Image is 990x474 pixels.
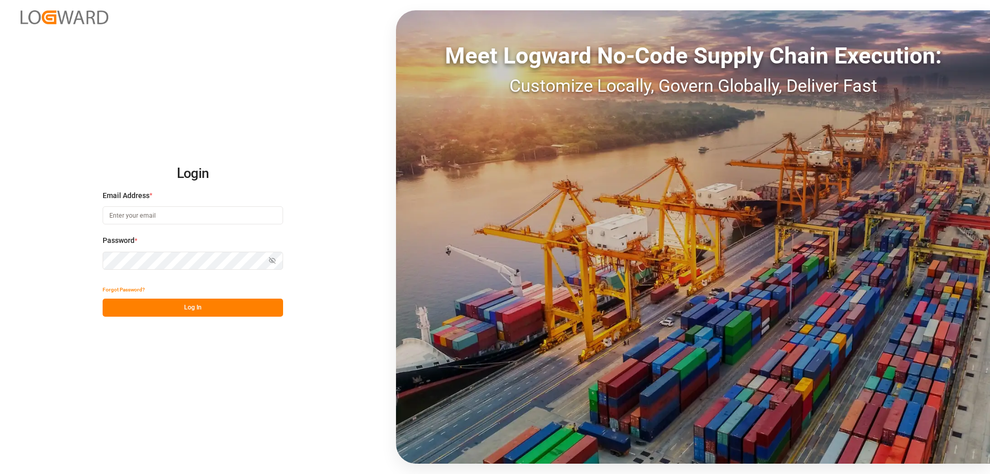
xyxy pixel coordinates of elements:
[21,10,108,24] img: Logward_new_orange.png
[103,190,150,201] span: Email Address
[103,235,135,246] span: Password
[103,299,283,317] button: Log In
[103,157,283,190] h2: Login
[103,206,283,224] input: Enter your email
[396,39,990,73] div: Meet Logward No-Code Supply Chain Execution:
[396,73,990,99] div: Customize Locally, Govern Globally, Deliver Fast
[103,281,145,299] button: Forgot Password?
